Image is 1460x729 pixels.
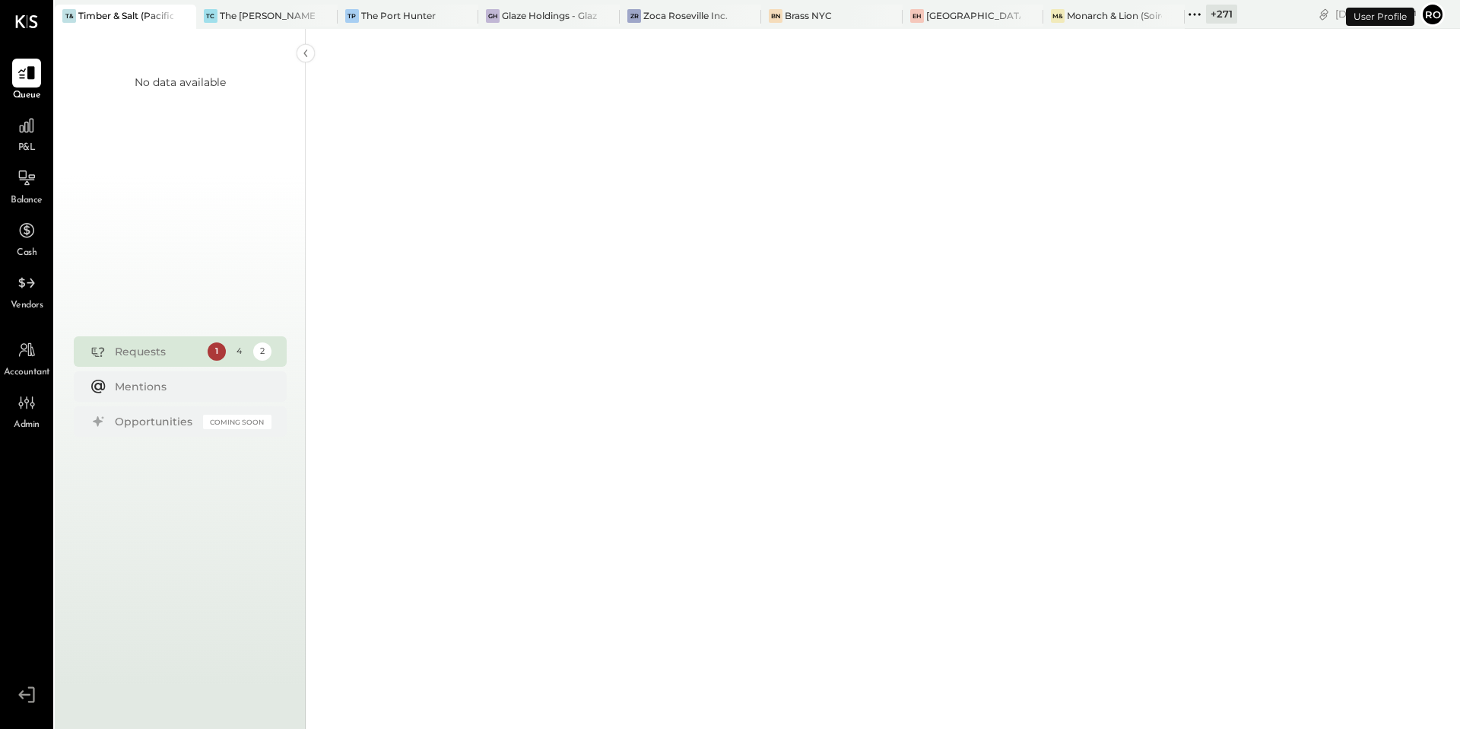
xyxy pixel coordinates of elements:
[502,9,597,22] div: Glaze Holdings - Glaze Teriyaki Holdings LLC
[1,111,52,155] a: P&L
[115,379,264,394] div: Mentions
[115,414,195,429] div: Opportunities
[1335,7,1417,21] div: [DATE]
[627,9,641,23] div: ZR
[11,194,43,208] span: Balance
[62,9,76,23] div: T&
[208,342,226,361] div: 1
[18,142,36,155] span: P&L
[1,216,52,260] a: Cash
[78,9,173,22] div: Timber & Salt (Pacific Dining CA1 LLC)
[115,344,200,359] div: Requests
[135,75,226,90] div: No data available
[1051,9,1065,23] div: M&
[1346,8,1414,26] div: User Profile
[4,366,50,380] span: Accountant
[361,9,436,22] div: The Port Hunter
[1,388,52,432] a: Admin
[17,247,36,260] span: Cash
[1420,2,1445,27] button: Ro
[345,9,359,23] div: TP
[13,89,41,103] span: Queue
[643,9,728,22] div: Zoca Roseville Inc.
[1316,6,1331,22] div: copy link
[769,9,782,23] div: BN
[1206,5,1237,24] div: + 271
[230,342,249,361] div: 4
[220,9,315,22] div: The [PERSON_NAME]
[1,336,52,380] a: Accountant
[910,9,924,23] div: EH
[253,342,271,361] div: 2
[1,269,52,313] a: Vendors
[486,9,500,23] div: GH
[204,9,217,23] div: TC
[1,164,52,208] a: Balance
[785,9,832,22] div: Brass NYC
[926,9,1021,22] div: [GEOGRAPHIC_DATA]
[14,419,40,432] span: Admin
[11,299,43,313] span: Vendors
[203,415,271,429] div: Coming Soon
[1,59,52,103] a: Queue
[1067,9,1162,22] div: Monarch & Lion (Soirée Hospitality Group)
